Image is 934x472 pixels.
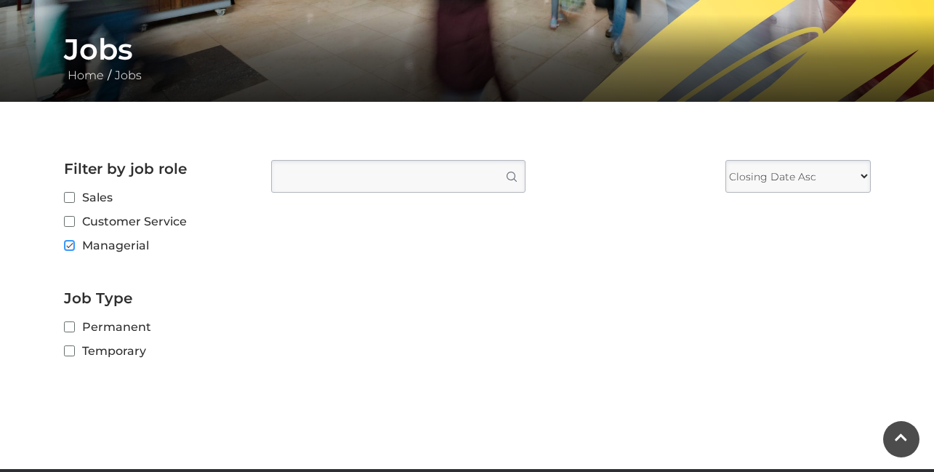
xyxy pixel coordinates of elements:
label: Sales [64,188,249,207]
a: Home [64,68,108,82]
h1: Jobs [64,32,871,67]
a: Jobs [111,68,145,82]
label: Temporary [64,342,249,360]
div: / [53,32,882,84]
label: Customer Service [64,212,249,231]
label: Permanent [64,318,249,336]
h2: Filter by job role [64,160,249,177]
h2: Job Type [64,289,249,307]
label: Managerial [64,236,249,255]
